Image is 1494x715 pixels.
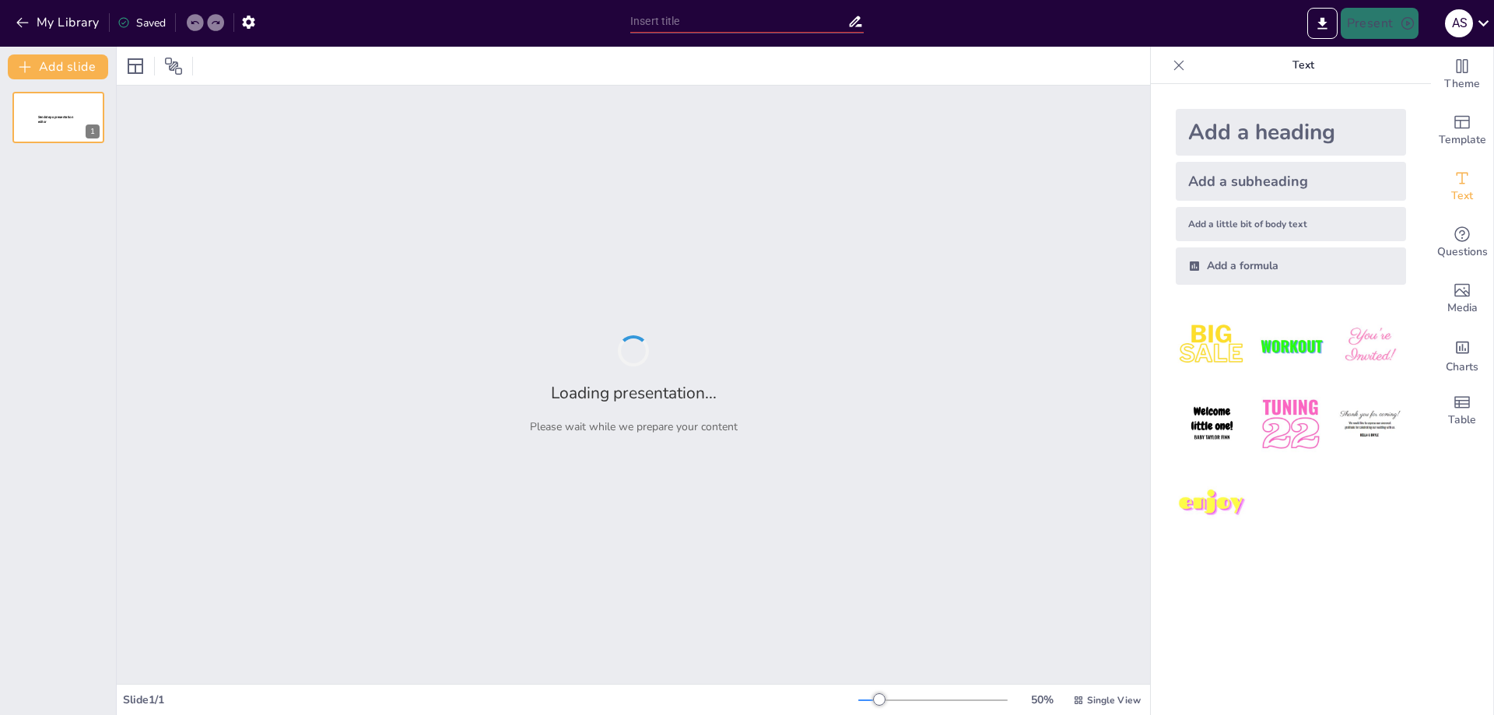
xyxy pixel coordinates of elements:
[1437,244,1488,261] span: Questions
[1176,388,1248,461] img: 4.jpeg
[1334,310,1406,382] img: 3.jpeg
[1176,207,1406,241] div: Add a little bit of body text
[1448,412,1476,429] span: Table
[123,54,148,79] div: Layout
[1444,75,1480,93] span: Theme
[1023,692,1061,707] div: 50 %
[1431,383,1493,439] div: Add a table
[1446,359,1478,376] span: Charts
[1451,188,1473,205] span: Text
[1445,8,1473,39] button: a s
[1176,162,1406,201] div: Add a subheading
[1191,47,1415,84] p: Text
[1176,310,1248,382] img: 1.jpeg
[1307,8,1338,39] button: Export to PowerPoint
[164,57,183,75] span: Position
[1176,109,1406,156] div: Add a heading
[1254,388,1327,461] img: 5.jpeg
[1439,131,1486,149] span: Template
[1431,47,1493,103] div: Change the overall theme
[1447,300,1478,317] span: Media
[1445,9,1473,37] div: a s
[1431,215,1493,271] div: Get real-time input from your audience
[1431,327,1493,383] div: Add charts and graphs
[1254,310,1327,382] img: 2.jpeg
[86,124,100,138] div: 1
[12,10,106,35] button: My Library
[117,16,166,30] div: Saved
[123,692,858,707] div: Slide 1 / 1
[1431,271,1493,327] div: Add images, graphics, shapes or video
[1341,8,1419,39] button: Present
[530,419,738,434] p: Please wait while we prepare your content
[1431,103,1493,159] div: Add ready made slides
[1431,159,1493,215] div: Add text boxes
[12,92,104,143] div: 1
[551,382,717,404] h2: Loading presentation...
[1176,247,1406,285] div: Add a formula
[1334,388,1406,461] img: 6.jpeg
[1176,468,1248,540] img: 7.jpeg
[8,54,108,79] button: Add slide
[1087,694,1141,706] span: Single View
[38,115,73,124] span: Sendsteps presentation editor
[630,10,847,33] input: Insert title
